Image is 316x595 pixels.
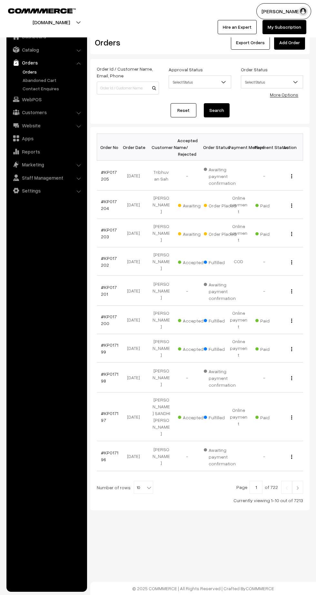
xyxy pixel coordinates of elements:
[148,362,174,392] td: [PERSON_NAME]
[97,484,131,491] span: Number of rows
[291,260,292,264] img: Menu
[123,334,148,362] td: [DATE]
[101,227,117,239] a: #KP017203
[274,35,305,50] a: Add Order
[148,441,174,471] td: [PERSON_NAME]
[277,134,303,161] th: Action
[291,203,292,208] img: Menu
[8,133,85,144] a: Apps
[252,441,277,471] td: -
[252,362,277,392] td: -
[101,371,118,383] a: #KP017198
[255,412,288,421] span: Paid
[8,106,85,118] a: Customers
[169,76,231,88] span: Select Status
[218,20,257,34] a: Hire an Expert
[21,68,85,75] a: Orders
[10,14,93,30] button: [DOMAIN_NAME]
[204,366,236,388] span: Awaiting payment confirmation
[270,92,298,97] a: More Options
[291,174,292,178] img: Menu
[123,247,148,276] td: [DATE]
[204,201,236,209] span: Order Placed
[101,255,117,268] a: #KP017202
[8,185,85,196] a: Settings
[252,134,277,161] th: Payment Status
[8,159,85,170] a: Marketing
[291,289,292,293] img: Menu
[226,247,252,276] td: COD
[252,161,277,191] td: -
[123,441,148,471] td: [DATE]
[226,219,252,247] td: Online payment
[241,66,268,73] label: Order Status
[148,134,174,161] th: Customer Name
[134,481,153,494] span: 10
[226,306,252,334] td: Online payment
[123,161,148,191] td: [DATE]
[90,582,316,595] footer: © 2025 COMMMERCE | All Rights Reserved | Crafted By
[204,280,236,302] span: Awaiting payment confirmation
[265,484,278,490] span: of 722
[148,334,174,362] td: [PERSON_NAME]
[174,441,200,471] td: -
[171,103,196,117] a: Reset
[8,94,85,105] a: WebPOS
[298,6,308,16] img: user
[134,481,153,494] span: 10
[148,247,174,276] td: [PERSON_NAME]
[8,8,76,13] img: COMMMERCE
[241,75,303,88] span: Select Status
[256,3,311,19] button: [PERSON_NAME]
[21,77,85,84] a: Abandoned Cart
[178,229,210,237] span: Awaiting
[174,362,200,392] td: -
[8,6,64,14] a: COMMMERCE
[178,316,210,324] span: Accepted
[252,276,277,306] td: -
[123,134,148,161] th: Order Date
[148,161,174,191] td: Tribhuvan Sah
[148,276,174,306] td: [PERSON_NAME]
[174,161,200,191] td: -
[255,229,288,237] span: Paid
[8,57,85,68] a: Orders
[204,316,236,324] span: Fulfilled
[95,37,158,47] h2: Orders
[255,344,288,352] span: Paid
[204,412,236,421] span: Fulfilled
[284,486,290,490] img: Left
[178,412,210,421] span: Accepted
[148,219,174,247] td: [PERSON_NAME]
[148,306,174,334] td: [PERSON_NAME]
[204,344,236,352] span: Fulfilled
[174,276,200,306] td: -
[291,376,292,380] img: Menu
[291,232,292,236] img: Menu
[123,219,148,247] td: [DATE]
[226,191,252,219] td: Online payment
[236,484,247,490] span: Page
[8,120,85,131] a: Website
[252,247,277,276] td: -
[174,134,200,161] th: Accepted / Rejected
[97,497,303,504] div: Currently viewing 1-10 out of 7213
[101,411,118,423] a: #KP017197
[8,146,85,157] a: Reports
[101,169,117,182] a: #KP017205
[226,134,252,161] th: Payment Method
[8,44,85,55] a: Catalog
[226,334,252,362] td: Online payment
[204,164,236,186] span: Awaiting payment confirmation
[241,76,303,88] span: Select Status
[123,191,148,219] td: [DATE]
[226,392,252,441] td: Online payment
[148,392,174,441] td: [PERSON_NAME] SANDHI [PERSON_NAME]
[21,85,85,92] a: Contact Enquires
[101,342,118,354] a: #KP017199
[291,347,292,351] img: Menu
[123,276,148,306] td: [DATE]
[204,229,236,237] span: Order Placed
[148,191,174,219] td: [PERSON_NAME]
[101,284,117,297] a: #KP017201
